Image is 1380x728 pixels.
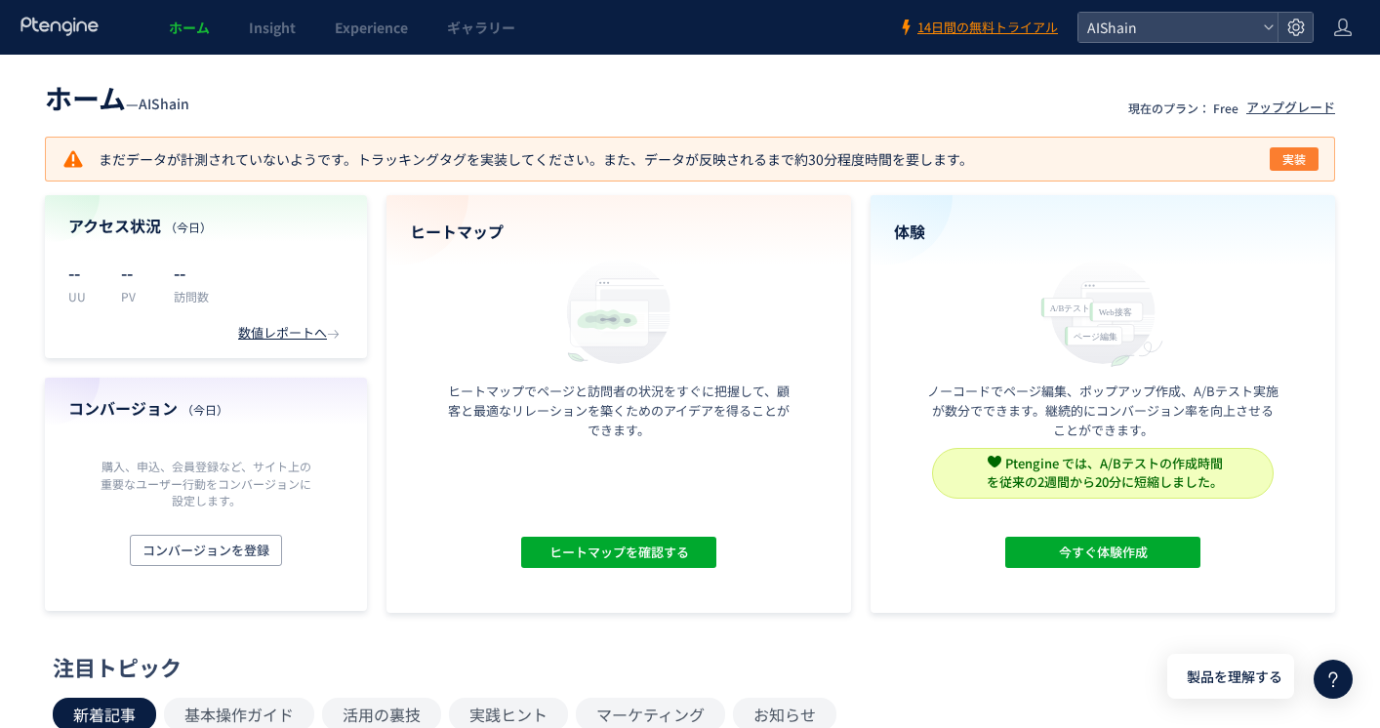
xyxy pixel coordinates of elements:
img: home_experience_onbo_jp-C5-EgdA0.svg [1032,255,1174,369]
h4: アクセス状況 [68,215,344,237]
span: （今日） [182,401,228,418]
h4: コンバージョン [68,397,344,420]
span: 製品を理解する [1187,667,1282,687]
button: 今すぐ体験作成 [1005,537,1200,568]
div: 注目トピック [53,652,1318,682]
span: Insight [249,18,296,37]
span: ホーム [169,18,210,37]
p: 購入、申込、会員登録など、サイト上の重要なユーザー行動をコンバージョンに設定します。 [96,458,316,507]
div: — [45,78,189,117]
span: 実装 [1282,147,1306,171]
p: 現在のプラン： Free [1128,100,1238,116]
span: ホーム [45,78,126,117]
p: 訪問数 [174,288,209,304]
p: PV [121,288,150,304]
span: Ptengine では、A/Bテストの作成時間 を従来の2週間から20分に短縮しました。 [987,454,1223,491]
p: -- [174,257,209,288]
a: 14日間の無料トライアル [898,19,1058,37]
h4: 体験 [894,221,1312,243]
p: ヒートマップでページと訪問者の状況をすぐに把握して、顧客と最適なリレーションを築くためのアイデアを得ることができます。 [443,382,794,440]
span: Experience [335,18,408,37]
div: 数値レポートへ [238,324,344,343]
p: -- [121,257,150,288]
span: ギャラリー [447,18,515,37]
span: ヒートマップを確認する [549,537,689,568]
div: アップグレード [1246,99,1335,117]
button: コンバージョンを登録 [130,535,282,566]
span: 14日間の無料トライアル [917,19,1058,37]
img: svg+xml,%3c [988,455,1001,468]
span: AIShain [1081,13,1255,42]
span: （今日） [165,219,212,235]
h4: ヒートマップ [410,221,828,243]
span: AIShain [139,94,189,113]
p: UU [68,288,98,304]
p: ノーコードでページ編集、ポップアップ作成、A/Bテスト実施が数分でできます。継続的にコンバージョン率を向上させることができます。 [927,382,1279,440]
button: ヒートマップを確認する [521,537,716,568]
p: まだデータが計測されていないようです。トラッキングタグを実装してください。また、データが反映されるまで約30分程度時間を要します。 [61,147,973,171]
p: -- [68,257,98,288]
span: 今すぐ体験作成 [1059,537,1148,568]
span: コンバージョンを登録 [142,535,269,566]
button: 実装 [1270,147,1319,171]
